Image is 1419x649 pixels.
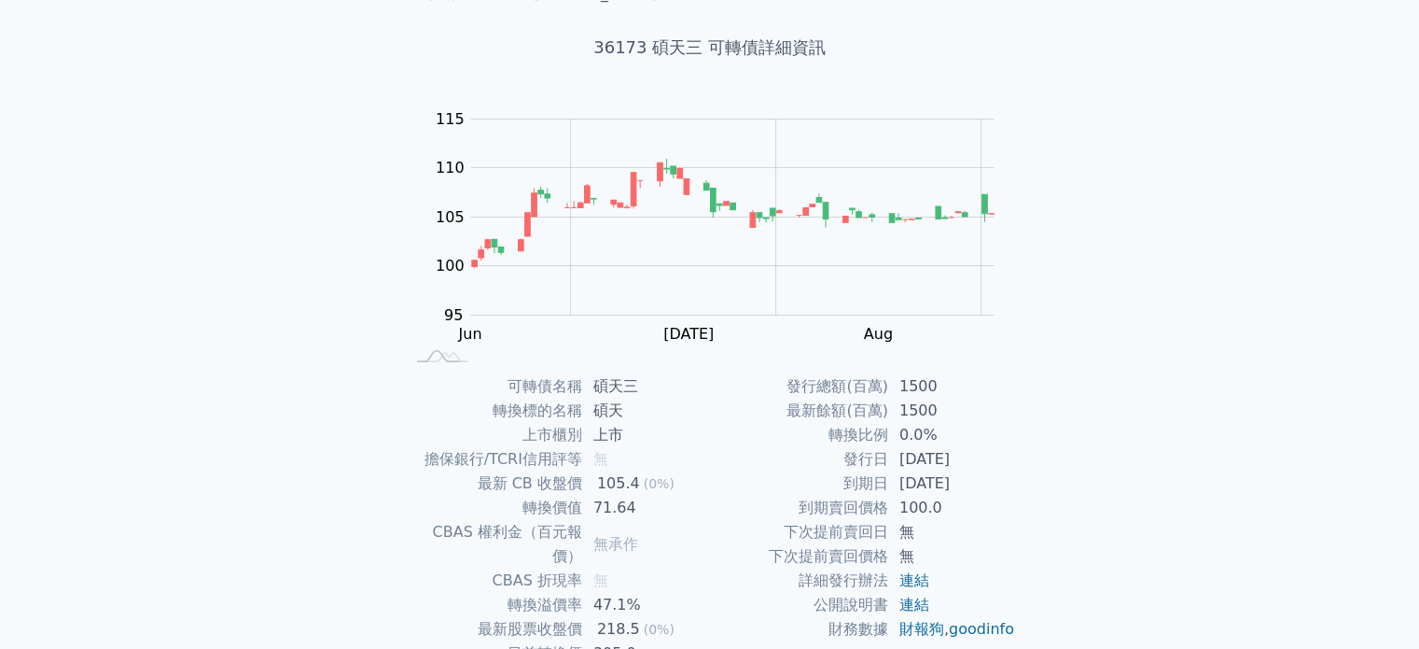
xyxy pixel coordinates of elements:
td: 最新股票收盤價 [404,617,582,642]
span: (0%) [644,622,675,637]
span: 無承作 [593,535,638,553]
div: 105.4 [593,472,644,496]
td: 發行日 [710,447,888,472]
tspan: 105 [436,208,465,226]
td: 下次提前賣回價格 [710,544,888,569]
td: 公開說明書 [710,593,888,617]
td: 發行總額(百萬) [710,374,888,399]
td: 詳細發行辦法 [710,569,888,593]
td: 47.1% [582,593,710,617]
a: goodinfo [949,620,1014,638]
td: CBAS 權利金（百元報價） [404,520,582,569]
td: 轉換價值 [404,496,582,520]
td: 碩天三 [582,374,710,399]
td: [DATE] [888,447,1016,472]
td: 無 [888,520,1016,544]
a: 財報狗 [899,620,944,638]
td: 轉換比例 [710,423,888,447]
td: 到期日 [710,472,888,496]
td: 到期賣回價格 [710,496,888,520]
td: CBAS 折現率 [404,569,582,593]
td: 最新 CB 收盤價 [404,472,582,496]
td: 最新餘額(百萬) [710,399,888,423]
a: 連結 [899,596,929,614]
td: 1500 [888,399,1016,423]
tspan: Aug [864,325,893,343]
span: 無 [593,450,608,468]
tspan: 115 [436,110,465,128]
span: (0%) [644,476,675,491]
tspan: Jun [457,325,481,343]
td: 上市櫃別 [404,423,582,447]
iframe: Chat Widget [1326,559,1419,649]
span: 無 [593,571,608,589]
tspan: 110 [436,159,465,176]
td: 下次提前賣回日 [710,520,888,544]
td: [DATE] [888,472,1016,496]
td: 碩天 [582,399,710,423]
g: Chart [424,110,1022,343]
tspan: 95 [444,306,463,324]
td: 0.0% [888,423,1016,447]
td: 轉換溢價率 [404,593,582,617]
a: 連結 [899,571,929,589]
div: 218.5 [593,617,644,642]
td: 轉換標的名稱 [404,399,582,423]
td: , [888,617,1016,642]
td: 無 [888,544,1016,569]
h1: 36173 碩天三 可轉債詳細資訊 [382,35,1038,61]
tspan: [DATE] [663,325,714,343]
td: 1500 [888,374,1016,399]
td: 71.64 [582,496,710,520]
tspan: 100 [436,257,465,275]
g: Series [472,159,995,268]
td: 可轉債名稱 [404,374,582,399]
td: 財務數據 [710,617,888,642]
td: 上市 [582,423,710,447]
td: 100.0 [888,496,1016,520]
td: 擔保銀行/TCRI信用評等 [404,447,582,472]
